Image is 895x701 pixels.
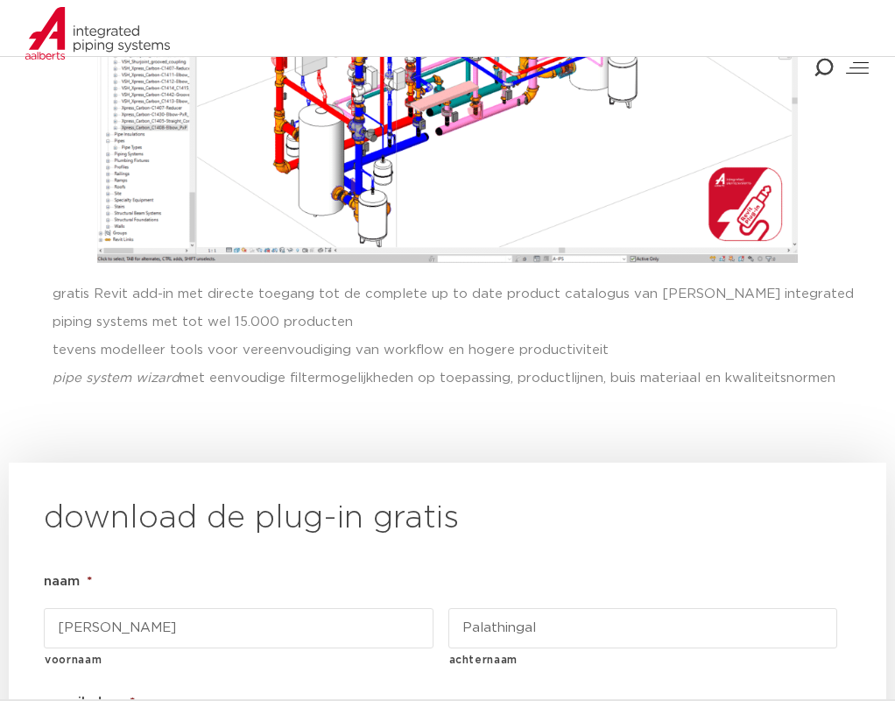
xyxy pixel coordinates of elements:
[53,372,180,385] em: pipe system wizard
[449,649,838,670] label: achternaam
[53,336,877,365] li: tevens modelleer tools voor vereenvoudiging van workflow en hogere productiviteit
[44,498,851,540] h2: download de plug-in gratis
[45,649,433,670] label: voornaam
[53,280,877,336] li: gratis Revit add-in met directe toegang tot de complete up to date product catalogus van [PERSON_...
[53,365,877,393] li: met eenvoudige filtermogelijkheden op toepassing, productlijnen, buis materiaal en kwaliteitsnormen
[44,573,92,591] label: naam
